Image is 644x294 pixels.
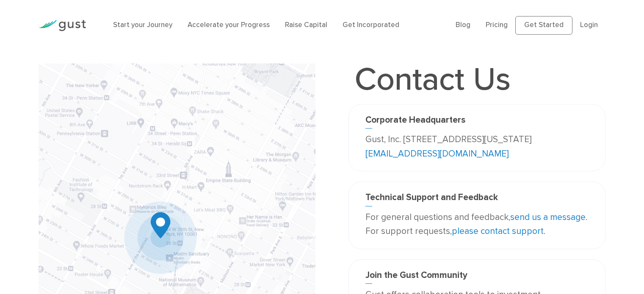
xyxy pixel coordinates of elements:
[365,148,509,159] a: [EMAIL_ADDRESS][DOMAIN_NAME]
[348,63,517,96] h1: Contact Us
[510,212,586,223] a: send us a message
[365,192,588,206] h3: Technical Support and Feedback
[343,21,399,29] a: Get Incorporated
[285,21,327,29] a: Raise Capital
[365,115,588,129] h3: Corporate Headquarters
[486,21,508,29] a: Pricing
[365,270,588,284] h3: Join the Gust Community
[515,16,572,35] a: Get Started
[365,210,588,239] p: For general questions and feedback, . For support requests, .
[188,21,270,29] a: Accelerate your Progress
[452,226,544,236] a: please contact support
[113,21,172,29] a: Start your Journey
[39,20,86,31] img: Gust Logo
[456,21,470,29] a: Blog
[580,21,598,29] a: Login
[365,132,588,161] p: Gust, Inc. [STREET_ADDRESS][US_STATE]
